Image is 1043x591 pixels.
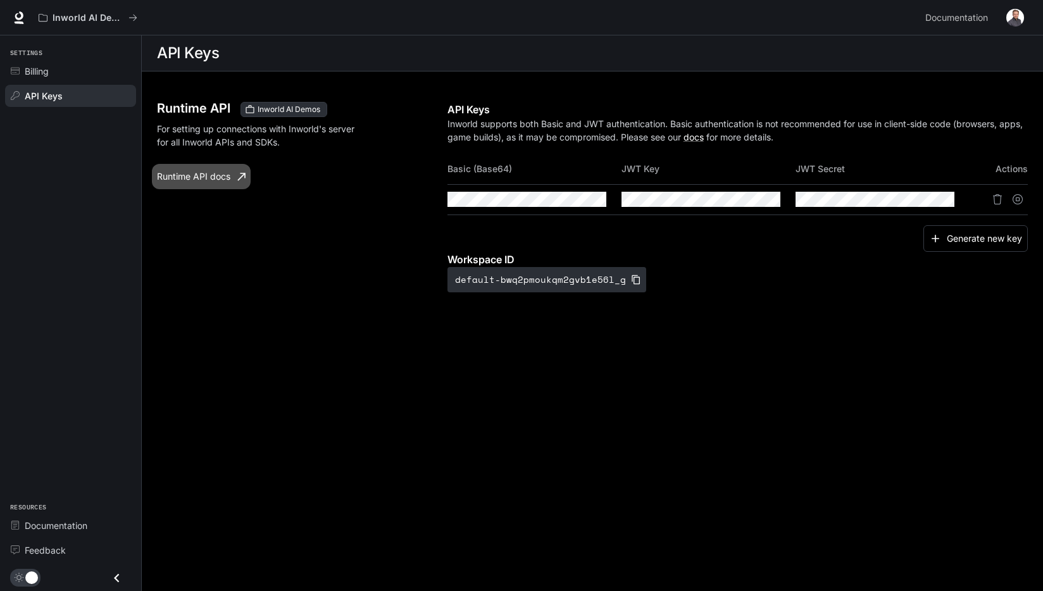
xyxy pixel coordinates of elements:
[987,189,1008,209] button: Delete API key
[447,102,1028,117] p: API Keys
[684,132,704,142] a: docs
[970,154,1028,184] th: Actions
[923,225,1028,252] button: Generate new key
[25,65,49,78] span: Billing
[796,154,970,184] th: JWT Secret
[152,164,251,189] a: Runtime API docs
[447,252,1028,267] p: Workspace ID
[33,5,143,30] button: All workspaces
[25,544,66,557] span: Feedback
[157,40,219,66] h1: API Keys
[925,10,988,26] span: Documentation
[25,570,38,584] span: Dark mode toggle
[253,104,325,115] span: Inworld AI Demos
[5,60,136,82] a: Billing
[447,117,1028,144] p: Inworld supports both Basic and JWT authentication. Basic authentication is not recommended for u...
[447,154,621,184] th: Basic (Base64)
[25,89,63,103] span: API Keys
[5,85,136,107] a: API Keys
[621,154,796,184] th: JWT Key
[240,102,327,117] div: These keys will apply to your current workspace only
[1002,5,1028,30] button: User avatar
[5,514,136,537] a: Documentation
[1008,189,1028,209] button: Suspend API key
[53,13,123,23] p: Inworld AI Demos
[5,539,136,561] a: Feedback
[25,519,87,532] span: Documentation
[920,5,997,30] a: Documentation
[1006,9,1024,27] img: User avatar
[447,267,646,292] button: default-bwq2pmoukqm2gvb1e56l_g
[157,102,230,115] h3: Runtime API
[157,122,367,149] p: For setting up connections with Inworld's server for all Inworld APIs and SDKs.
[103,565,131,591] button: Close drawer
